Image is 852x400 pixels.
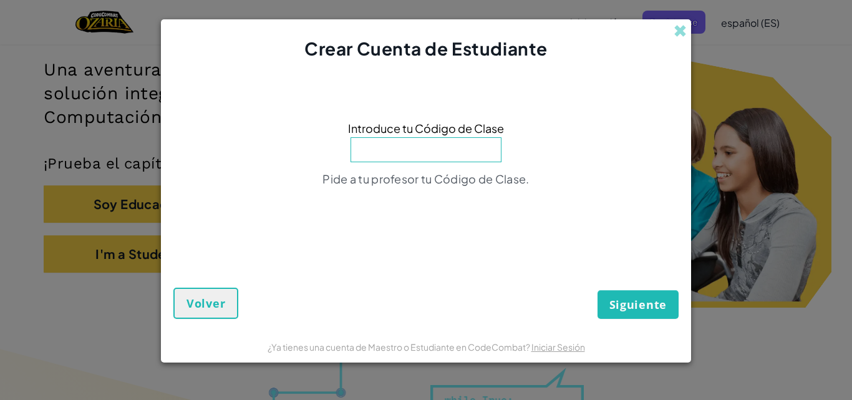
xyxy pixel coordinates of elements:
a: Iniciar Sesión [531,341,585,353]
button: Siguiente [598,290,679,319]
span: Volver [186,296,225,311]
span: Siguiente [609,297,667,312]
span: Introduce tu Código de Clase [348,119,504,137]
span: Pide a tu profesor tu Código de Clase. [322,172,529,186]
button: Volver [173,288,238,319]
span: Crear Cuenta de Estudiante [304,37,548,59]
span: ¿Ya tienes una cuenta de Maestro o Estudiante en CodeCombat? [268,341,531,353]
